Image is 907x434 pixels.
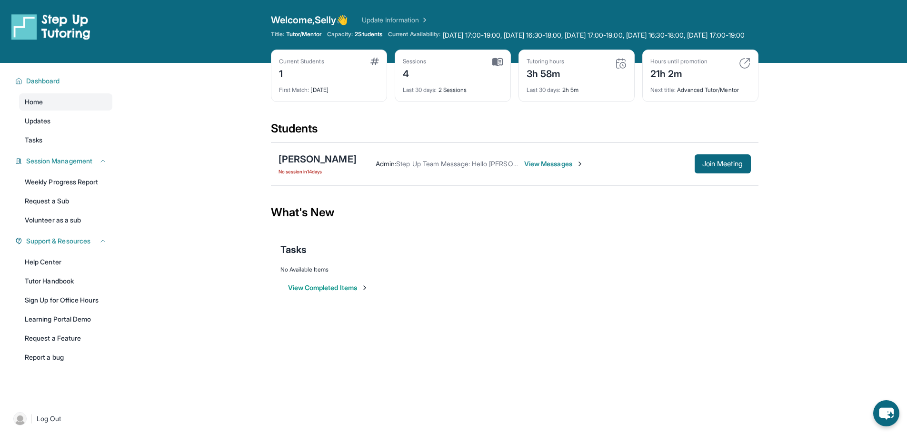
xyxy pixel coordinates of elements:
[615,58,627,69] img: card
[355,30,382,38] span: 2 Students
[26,76,60,86] span: Dashboard
[22,236,107,246] button: Support & Resources
[37,414,61,424] span: Log Out
[19,173,112,191] a: Weekly Progress Report
[26,236,90,246] span: Support & Resources
[19,192,112,210] a: Request a Sub
[403,65,427,81] div: 4
[527,65,565,81] div: 3h 58m
[873,400,899,426] button: chat-button
[527,81,627,94] div: 2h 5m
[11,13,90,40] img: logo
[279,58,324,65] div: Current Students
[524,159,584,169] span: View Messages
[443,30,745,40] span: [DATE] 17:00-19:00, [DATE] 16:30-18:00, [DATE] 17:00-19:00, [DATE] 16:30-18:00, [DATE] 17:00-19:00
[327,30,353,38] span: Capacity:
[403,81,503,94] div: 2 Sessions
[279,86,309,93] span: First Match :
[279,152,357,166] div: [PERSON_NAME]
[25,135,42,145] span: Tasks
[650,81,750,94] div: Advanced Tutor/Mentor
[19,349,112,366] a: Report a bug
[288,283,369,293] button: View Completed Items
[19,330,112,347] a: Request a Feature
[370,58,379,65] img: card
[419,15,429,25] img: Chevron Right
[19,253,112,271] a: Help Center
[739,58,750,69] img: card
[280,243,307,256] span: Tasks
[19,93,112,111] a: Home
[25,116,51,126] span: Updates
[271,13,349,27] span: Welcome, Selly 👋
[271,192,758,233] div: What's New
[26,156,92,166] span: Session Management
[19,131,112,149] a: Tasks
[22,76,107,86] button: Dashboard
[280,266,749,273] div: No Available Items
[403,86,437,93] span: Last 30 days :
[30,413,33,424] span: |
[695,154,751,173] button: Join Meeting
[19,212,112,229] a: Volunteer as a sub
[527,58,565,65] div: Tutoring hours
[279,65,324,81] div: 1
[271,121,758,142] div: Students
[25,97,43,107] span: Home
[19,112,112,130] a: Updates
[19,292,112,309] a: Sign Up for Office Hours
[376,160,396,168] span: Admin :
[19,311,112,328] a: Learning Portal Demo
[13,412,27,425] img: user-img
[702,161,743,167] span: Join Meeting
[271,30,284,38] span: Title:
[492,58,503,66] img: card
[279,81,379,94] div: [DATE]
[362,15,429,25] a: Update Information
[576,160,584,168] img: Chevron-Right
[279,168,357,175] span: No session in 14 days
[19,273,112,290] a: Tutor Handbook
[650,58,708,65] div: Hours until promotion
[10,408,112,429] a: |Log Out
[22,156,107,166] button: Session Management
[403,58,427,65] div: Sessions
[527,86,561,93] span: Last 30 days :
[286,30,321,38] span: Tutor/Mentor
[388,30,440,40] span: Current Availability:
[650,86,676,93] span: Next title :
[650,65,708,81] div: 21h 2m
